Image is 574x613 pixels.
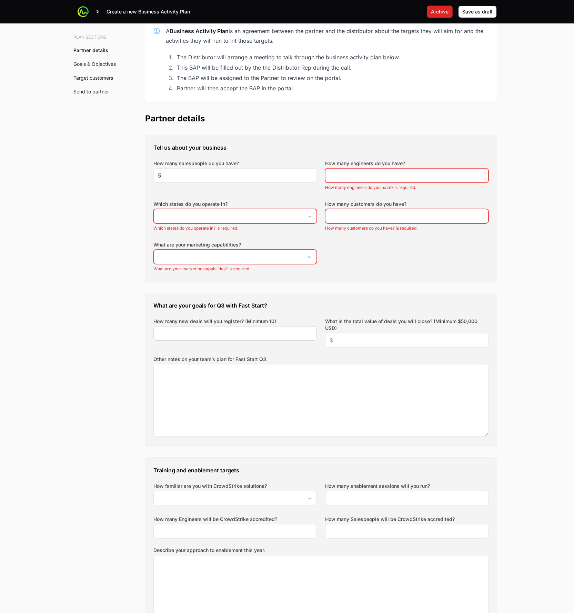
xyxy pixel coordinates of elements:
li: The Distributor will arrange a meeting to talk through the business activity plan below. [175,52,489,62]
div: Open [303,491,316,505]
li: Partner will then accept the BAP in the portal. [175,83,489,93]
label: What is the total value of deals you will close? (Minimum $50,000 USD) [325,318,489,332]
li: Which states do you operate in? is required. [153,225,317,231]
p: Create a new Business Activity Plan [107,8,190,15]
li: How many engineers do you have? is required. [325,185,489,190]
a: Target customers [73,75,113,81]
label: How many enablement sessions will you run? [325,483,430,490]
input: $ [330,336,484,344]
img: ActivitySource [78,6,89,17]
a: Partner details [73,47,108,53]
div: Open [303,209,316,223]
label: How familiar are you with CrowdStrike solutions? [153,483,317,490]
button: Save as draft [458,6,497,18]
span: Save as draft [462,8,493,16]
h3: Tell us about your business [153,143,489,152]
div: Open [303,250,316,264]
div: A is an agreement between the partner and the distributor about the targets they will aim for and... [166,26,489,46]
h3: Plan sections [73,34,120,40]
h3: Training and enablement targets [153,466,489,474]
label: Which states do you operate in? [153,201,317,208]
h2: Partner details [145,113,497,124]
label: How many Engineers will be CrowdStrike accredited? [153,516,277,523]
label: Other notes on your team’s plan for Fast Start Q3 [153,356,489,363]
label: How many salespeople do you have? [153,160,239,167]
label: How many new deals will you register? (Minimum 10) [153,318,276,325]
label: What are your marketing capabilities? [153,241,317,248]
li: What are your marketing capabilities? is required. [153,266,317,272]
a: Goals & Objectives [73,61,116,67]
label: How many Salespeople will be CrowdStrike accredited? [325,516,455,523]
button: Archive [427,6,453,18]
li: This BAP will be filled out by the the Distributor Rep during the call. [175,63,489,72]
a: Send to partner [73,89,109,94]
h3: What are your goals for Q3 with Fast Start? [153,301,489,310]
li: How many customers do you have? is required. [325,225,489,231]
label: Describe your approach to enablement this year: [153,547,489,554]
strong: Business Activity Plan [170,28,229,34]
span: Archive [431,8,449,16]
label: How many customers do you have? [325,201,406,208]
li: The BAP will be assigned to the Partner to review on the portal. [175,73,489,83]
label: How many engineers do you have? [325,160,405,167]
